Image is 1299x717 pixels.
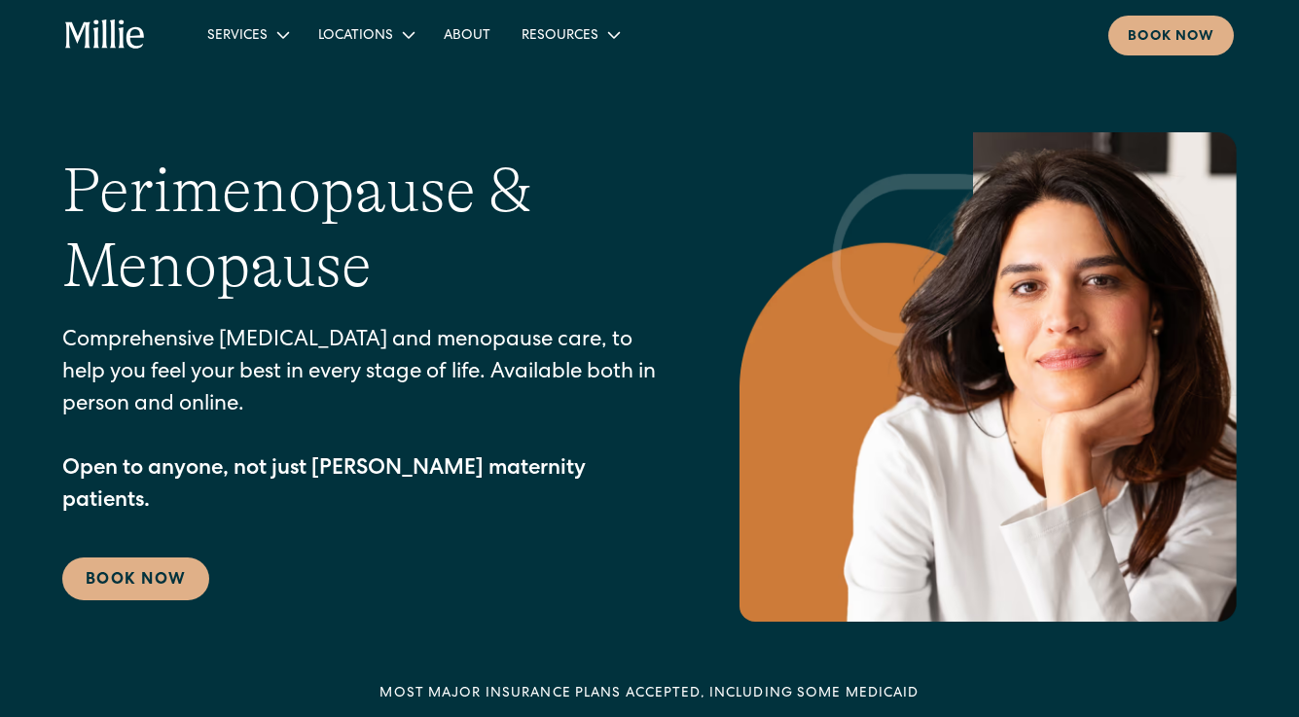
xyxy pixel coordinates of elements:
[62,326,662,519] p: Comprehensive [MEDICAL_DATA] and menopause care, to help you feel your best in every stage of lif...
[1128,27,1214,48] div: Book now
[1108,16,1234,55] a: Book now
[62,154,662,304] h1: Perimenopause & Menopause
[62,557,209,600] a: Book Now
[379,684,919,704] div: MOST MAJOR INSURANCE PLANS ACCEPTED, INCLUDING some MEDICAID
[506,18,633,51] div: Resources
[522,26,598,47] div: Resources
[192,18,303,51] div: Services
[207,26,268,47] div: Services
[740,132,1237,622] img: Confident woman with long dark hair resting her chin on her hand, wearing a white blouse, looking...
[62,459,586,513] strong: Open to anyone, not just [PERSON_NAME] maternity patients.
[428,18,506,51] a: About
[318,26,393,47] div: Locations
[65,19,145,51] a: home
[303,18,428,51] div: Locations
